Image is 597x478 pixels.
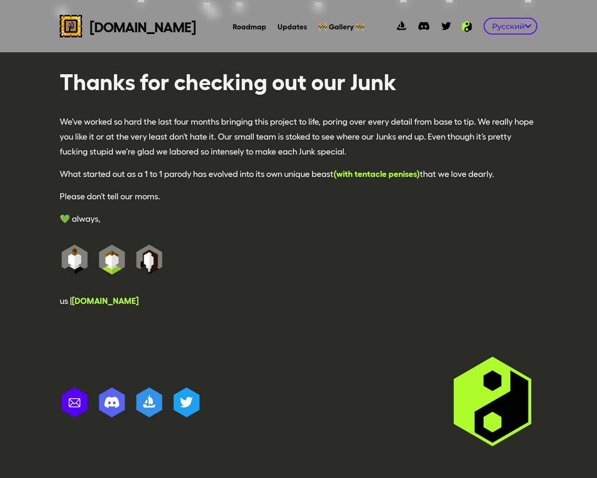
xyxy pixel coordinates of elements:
a: cryptojunks logo[DOMAIN_NAME] [60,15,196,37]
span: We’ve worked so hard the last four months bringing this project to life, poring over every detail... [60,110,537,162]
a: Roadmap [233,21,266,31]
a: opensea [390,15,413,37]
h1: Thanks for checking out our Junk [60,69,537,91]
a: twitter [435,15,458,37]
img: cryptojunks logo [60,15,82,37]
span: (with tentacle penises) [333,167,420,180]
img: Ambition logo [448,334,537,469]
a: 🚧 Gallery 🚧 [318,21,365,31]
span: What started out as a 1 to 1 parody has evolved into its own unique beast that we love dearly. [60,162,537,185]
a: discord [413,15,435,37]
a: Updates [278,21,307,31]
span: [DOMAIN_NAME] [90,18,196,35]
img: Ambition logo [458,21,476,32]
